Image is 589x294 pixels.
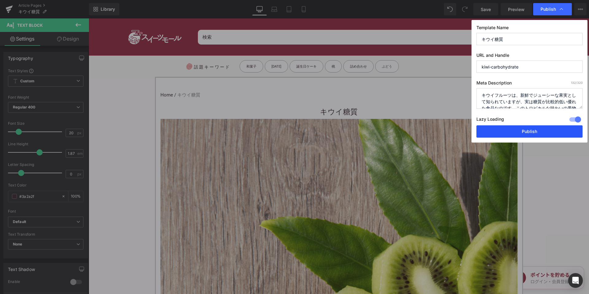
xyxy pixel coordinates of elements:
a: Home [72,72,84,81]
label: Meta Description [476,80,583,88]
a: 誕生日ケーキ [201,42,235,54]
img: user1.png [428,12,442,26]
input: When autocomplete results are available use up and down arrows to review and enter to select [109,11,402,26]
span: Publish [541,6,556,12]
span: 132 [571,81,576,84]
label: Lazy Loading [476,115,504,125]
span: /320 [571,81,583,84]
span: 0 [464,10,470,17]
p: 話題キーワード [97,42,142,56]
a: 0 [451,13,465,25]
div: Open Intercom Messenger [568,273,583,288]
a: 詰め合わせ [255,42,285,54]
a: [DATE] [176,42,199,54]
button: Publish [476,125,583,138]
label: URL and Handle [476,53,583,61]
span: / [84,72,89,81]
img: スイーツモール [36,0,97,37]
h3: キウイ糖質 [72,87,429,100]
label: Template Name [476,25,583,33]
a: 和菓子 [151,42,175,54]
a: ぶどう [287,42,310,54]
button: 検索 [402,11,418,26]
nav: breadcrumbs [72,69,429,84]
textarea: キウイフルーツは、新鮮でジューシーな果実として知られていますが、実は糖質が比較的低い優れた食品なのです。このトロピカルな味わいの果物は、ヘルシーな生活を送る上で絶好の選択肢となります。キウイの糖... [476,88,583,109]
a: 桃 [236,42,253,54]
